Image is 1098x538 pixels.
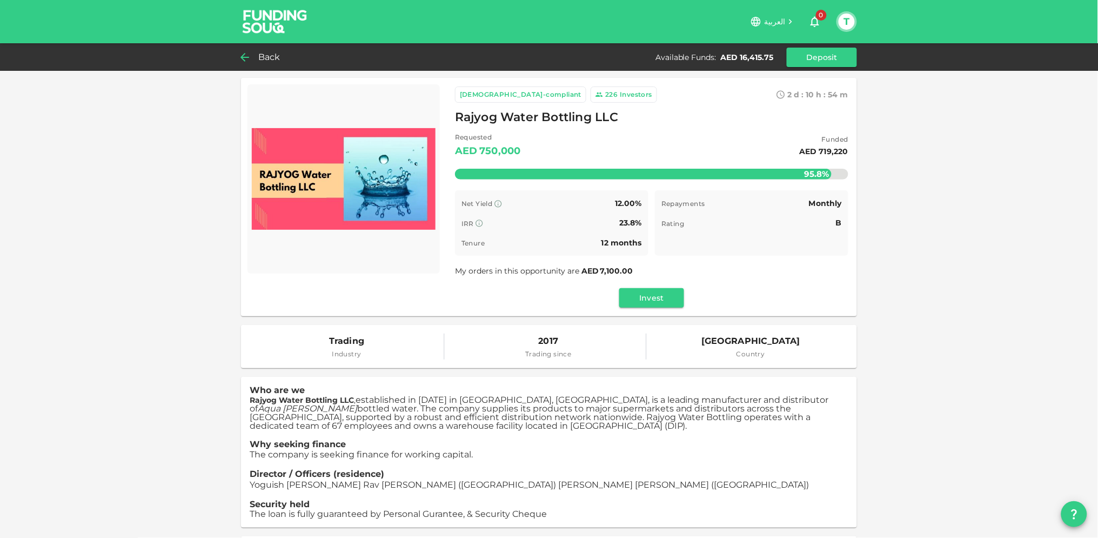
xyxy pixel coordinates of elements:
[809,198,842,208] span: Monthly
[806,90,814,99] span: 10
[250,469,384,479] span: Director / Officers (residence)
[601,238,642,248] span: 12 months
[816,10,827,21] span: 0
[581,266,599,276] span: AED
[250,439,346,449] span: Why seeking finance
[250,395,354,405] strong: Rajyog Water Bottling LLC
[836,218,842,228] span: B
[661,220,684,228] span: Rating
[619,218,642,228] span: 23.8%
[788,90,792,99] span: 2
[655,52,717,63] div: Available Funds :
[258,50,280,65] span: Back
[250,449,473,460] span: The company is seeking finance for working capital.
[839,14,855,30] button: T
[525,349,571,360] span: Trading since
[250,395,829,431] span: ,
[828,90,838,99] span: 54
[840,90,848,99] span: m
[799,134,848,145] span: Funded
[250,385,305,395] span: Who are we
[250,480,809,490] span: Yoguish [PERSON_NAME] Rav [PERSON_NAME] ([GEOGRAPHIC_DATA]) [PERSON_NAME] [PERSON_NAME] ([GEOGRAP...
[258,403,357,414] em: Aqua [PERSON_NAME]
[620,89,652,100] div: Investors
[525,334,571,349] span: 2017
[250,499,310,509] span: Security held
[455,132,521,143] span: Requested
[455,266,634,276] span: My orders in this opportunity are
[619,288,684,308] button: Invest
[661,200,705,208] span: Repayments
[615,198,642,208] span: 12.00%
[455,107,618,128] span: Rajyog Water Bottling LLC
[794,90,804,99] span: d :
[329,334,364,349] span: Trading
[252,89,436,269] img: Marketplace Logo
[764,17,786,26] span: العربية
[250,509,547,519] span: The loan is fully guaranteed by Personal Gurantee, & Security Cheque
[1061,501,1087,527] button: question
[701,334,800,349] span: [GEOGRAPHIC_DATA]
[804,11,826,32] button: 0
[600,266,633,276] span: 7,100.00
[816,90,826,99] span: h :
[605,89,618,100] div: 226
[460,89,581,100] div: [DEMOGRAPHIC_DATA]-compliant
[250,395,829,431] span: established in [DATE] in [GEOGRAPHIC_DATA], [GEOGRAPHIC_DATA], is a leading manufacturer and dist...
[787,48,857,67] button: Deposit
[461,239,485,247] span: Tenure
[701,349,800,360] span: Country
[461,200,493,208] span: Net Yield
[721,52,774,63] div: AED 16,415.75
[461,220,474,228] span: IRR
[329,349,364,360] span: Industry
